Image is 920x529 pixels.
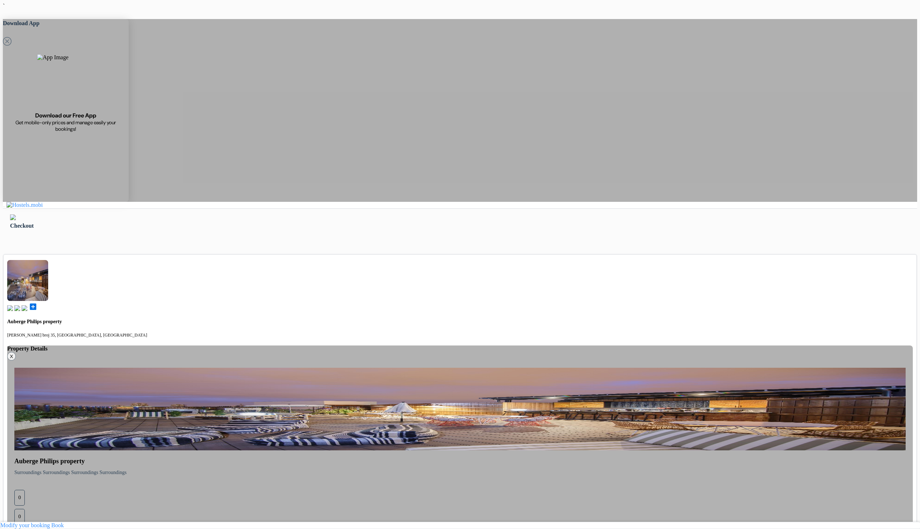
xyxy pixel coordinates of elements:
[7,352,16,361] button: X
[7,305,13,311] img: book.svg
[14,509,25,525] div: 0
[7,345,913,352] h4: Property Details
[3,37,11,46] svg: Close
[37,54,95,112] img: App Image
[10,223,34,229] span: Checkout
[14,305,20,311] img: music.svg
[29,306,37,312] a: add_box
[11,119,120,132] span: Get mobile-only prices and manage easily your bookings!
[51,522,64,528] a: Book
[6,202,43,208] img: Hostels.mobi
[14,458,906,465] h4: Auberge Philips property
[7,333,147,338] small: [PERSON_NAME] broj 35, [GEOGRAPHIC_DATA], [GEOGRAPHIC_DATA]
[14,470,126,475] span: Surroundings Surroundings Surroundings Surroundings
[0,522,50,528] a: Modify your booking
[10,214,16,220] img: left_arrow.svg
[35,112,96,119] span: Download our Free App
[29,302,37,311] span: add_box
[3,19,129,28] h5: Download App
[14,490,25,506] div: 0
[7,319,913,325] h4: Auberge Philips property
[22,305,27,311] img: truck.svg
